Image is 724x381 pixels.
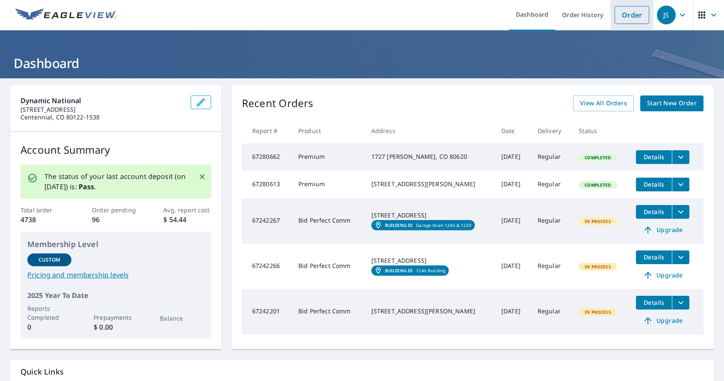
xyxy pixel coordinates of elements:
[21,106,184,113] p: [STREET_ADDRESS]
[580,182,616,188] span: Completed
[641,316,684,326] span: Upgrade
[242,118,291,143] th: Report #
[494,143,531,171] td: [DATE]
[636,268,689,282] a: Upgrade
[385,223,413,228] em: Building ID
[10,54,714,72] h1: Dashboard
[291,198,365,244] td: Bid Perfect Comm
[636,314,689,327] a: Upgrade
[94,313,138,322] p: Prepayments
[494,198,531,244] td: [DATE]
[531,118,572,143] th: Delivery
[494,118,531,143] th: Date
[636,296,672,310] button: detailsBtn-67242201
[615,6,649,24] a: Order
[27,322,71,332] p: 0
[291,244,365,289] td: Bid Perfect Comm
[580,309,616,315] span: In Process
[580,218,616,224] span: In Process
[365,118,494,143] th: Address
[291,171,365,198] td: Premium
[580,264,616,270] span: In Process
[641,180,667,188] span: Details
[641,153,667,161] span: Details
[197,171,208,182] button: Close
[92,214,139,225] p: 96
[636,205,672,219] button: detailsBtn-67242267
[92,205,139,214] p: Order pending
[242,198,291,244] td: 67242267
[672,205,689,219] button: filesDropdownBtn-67242267
[21,214,68,225] p: 4738
[15,9,116,21] img: EV Logo
[580,155,616,161] span: Completed
[27,270,204,280] a: Pricing and membership levels
[371,211,488,220] div: [STREET_ADDRESS]
[640,95,703,111] a: Start New Order
[371,265,449,276] a: Building ID1240 Building
[672,250,689,264] button: filesDropdownBtn-67242266
[641,298,667,307] span: Details
[672,150,689,164] button: filesDropdownBtn-67280662
[636,223,689,237] a: Upgrade
[494,244,531,289] td: [DATE]
[531,171,572,198] td: Regular
[573,95,634,111] a: View All Orders
[21,113,184,121] p: Centennial, CO 80122-1538
[641,253,667,261] span: Details
[531,198,572,244] td: Regular
[647,98,697,109] span: Start New Order
[242,95,314,111] p: Recent Orders
[371,220,475,230] a: Building IDGarage btwn 1240 & 1220
[636,178,672,191] button: detailsBtn-67280613
[531,289,572,334] td: Regular
[21,142,211,158] p: Account Summary
[163,205,211,214] p: Avg. report cost
[531,143,572,171] td: Regular
[672,178,689,191] button: filesDropdownBtn-67280613
[641,225,684,235] span: Upgrade
[291,118,365,143] th: Product
[242,171,291,198] td: 67280613
[27,238,204,250] p: Membership Level
[21,95,184,106] p: Dynamic National
[44,171,188,192] p: The status of your last account deposit (on [DATE]) is: .
[38,256,61,264] p: Custom
[385,268,413,273] em: Building ID
[636,250,672,264] button: detailsBtn-67242266
[672,296,689,310] button: filesDropdownBtn-67242201
[242,244,291,289] td: 67242266
[27,304,71,322] p: Reports Completed
[641,270,684,280] span: Upgrade
[371,307,488,316] div: [STREET_ADDRESS][PERSON_NAME]
[242,143,291,171] td: 67280662
[27,290,204,301] p: 2025 Year To Date
[21,366,703,377] p: Quick Links
[531,244,572,289] td: Regular
[291,143,365,171] td: Premium
[371,180,488,188] div: [STREET_ADDRESS][PERSON_NAME]
[572,118,629,143] th: Status
[160,314,204,323] p: Balance
[636,150,672,164] button: detailsBtn-67280662
[163,214,211,225] p: $ 54.44
[21,205,68,214] p: Total order
[94,322,138,332] p: $ 0.00
[79,182,94,191] b: Pass
[494,289,531,334] td: [DATE]
[641,208,667,216] span: Details
[494,171,531,198] td: [DATE]
[291,289,365,334] td: Bid Perfect Comm
[371,256,488,265] div: [STREET_ADDRESS]
[657,6,676,24] div: JS
[580,98,627,109] span: View All Orders
[242,289,291,334] td: 67242201
[371,152,488,161] div: 1727 [PERSON_NAME], CO 80620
